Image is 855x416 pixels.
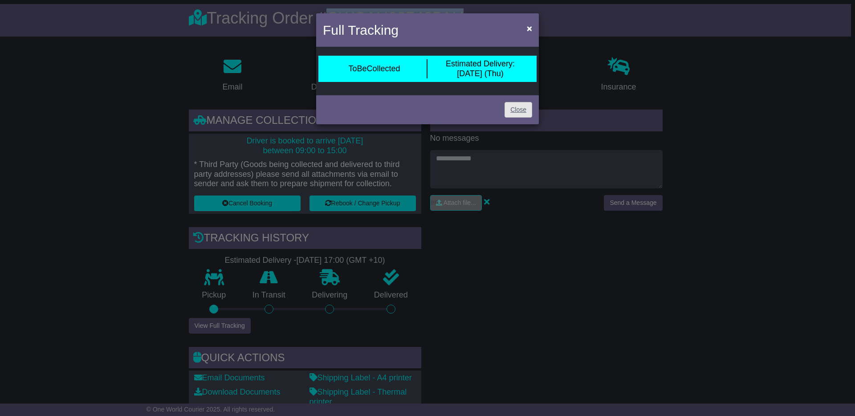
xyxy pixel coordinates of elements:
button: Close [522,19,537,37]
a: Close [505,102,532,118]
span: Estimated Delivery: [446,59,515,68]
div: ToBeCollected [348,64,400,74]
h4: Full Tracking [323,20,399,40]
span: × [527,23,532,33]
div: [DATE] (Thu) [446,59,515,78]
